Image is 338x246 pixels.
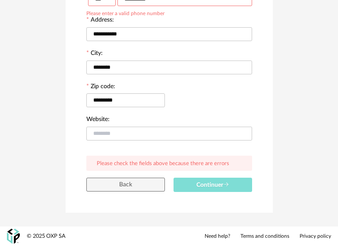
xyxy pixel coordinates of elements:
[86,178,165,192] button: Back
[119,182,132,188] span: Back
[86,9,164,16] div: Please enter a valid phone number
[240,233,289,240] a: Terms and conditions
[205,233,230,240] a: Need help?
[300,233,331,240] a: Privacy policy
[86,83,115,91] label: Zip code:
[174,178,252,192] button: Continuer
[97,161,229,166] span: Please check the fields above because there are errors
[27,233,66,240] div: © 2025 OXP SA
[196,182,229,188] span: Continuer
[86,17,114,25] label: Address:
[86,50,103,58] label: City:
[86,116,110,124] label: Website:
[7,229,20,244] img: OXP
